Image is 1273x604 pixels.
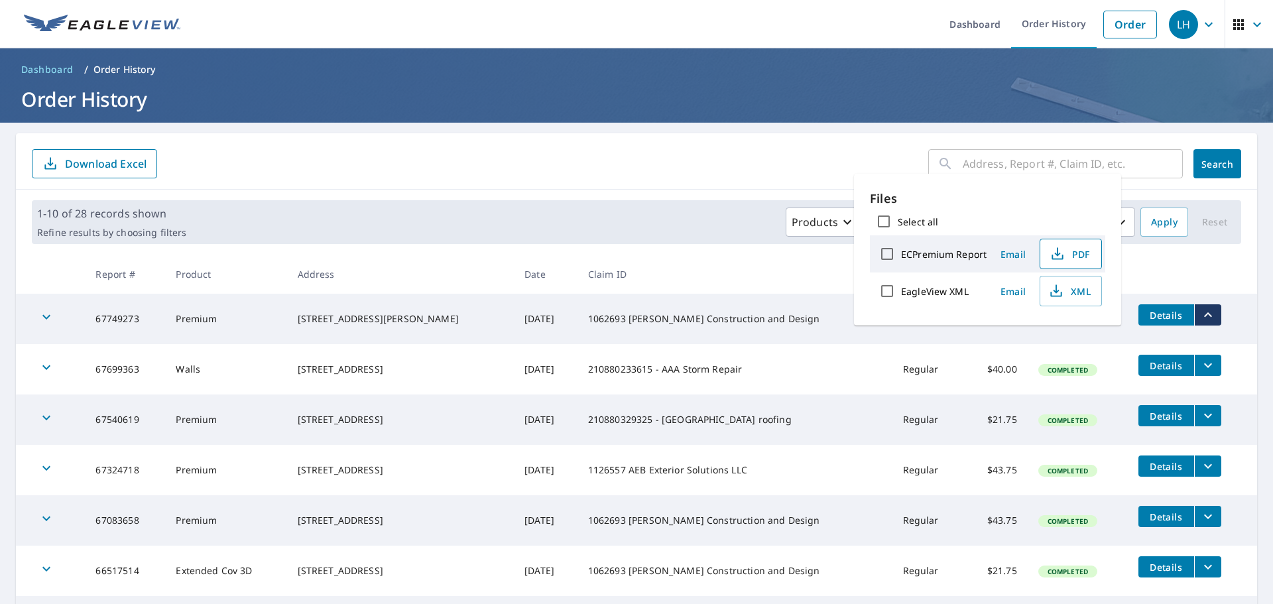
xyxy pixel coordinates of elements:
td: 210880233615 - AAA Storm Repair [577,344,892,394]
button: PDF [1040,239,1102,269]
td: Regular [892,495,964,546]
h1: Order History [16,86,1257,113]
button: filesDropdownBtn-67749273 [1194,304,1221,326]
td: 1062693 [PERSON_NAME] Construction and Design [577,495,892,546]
button: filesDropdownBtn-67083658 [1194,506,1221,527]
td: Premium [165,394,286,445]
td: [DATE] [514,445,577,495]
button: Email [992,244,1034,265]
button: Download Excel [32,149,157,178]
th: Product [165,255,286,294]
span: Email [997,248,1029,261]
td: 1062693 [PERSON_NAME] Construction and Design [577,546,892,596]
span: Details [1146,511,1186,523]
button: Email [992,281,1034,302]
td: 210880329325 - [GEOGRAPHIC_DATA] roofing [577,394,892,445]
span: Completed [1040,466,1096,475]
p: Order History [93,63,156,76]
th: Report # [85,255,165,294]
span: Completed [1040,516,1096,526]
td: Regular [892,445,964,495]
button: filesDropdownBtn-67540619 [1194,405,1221,426]
span: Completed [1040,567,1096,576]
td: $43.75 [964,445,1028,495]
span: Details [1146,410,1186,422]
td: 1062693 [PERSON_NAME] Construction and Design [577,294,892,344]
li: / [84,62,88,78]
td: Walls [165,344,286,394]
td: $43.75 [964,495,1028,546]
div: [STREET_ADDRESS] [298,413,504,426]
div: [STREET_ADDRESS] [298,514,504,527]
td: Premium [165,294,286,344]
button: filesDropdownBtn-67699363 [1194,355,1221,376]
button: Products [786,208,863,237]
div: [STREET_ADDRESS] [298,564,504,577]
label: ECPremium Report [901,248,987,261]
button: XML [1040,276,1102,306]
input: Address, Report #, Claim ID, etc. [963,145,1183,182]
td: Extended Cov 3D [165,546,286,596]
td: 67699363 [85,344,165,394]
p: Refine results by choosing filters [37,227,186,239]
td: 67324718 [85,445,165,495]
td: Regular [892,394,964,445]
button: detailsBtn-66517514 [1138,556,1194,577]
button: filesDropdownBtn-67324718 [1194,455,1221,477]
div: LH [1169,10,1198,39]
label: Select all [898,215,938,228]
p: Files [870,190,1105,208]
td: [DATE] [514,294,577,344]
a: Order [1103,11,1157,38]
p: Download Excel [65,156,147,171]
div: [STREET_ADDRESS] [298,463,504,477]
span: Details [1146,309,1186,322]
label: EagleView XML [901,285,969,298]
img: EV Logo [24,15,180,34]
td: [DATE] [514,344,577,394]
div: [STREET_ADDRESS][PERSON_NAME] [298,312,504,326]
td: $21.75 [964,546,1028,596]
span: Completed [1040,365,1096,375]
td: [DATE] [514,546,577,596]
button: filesDropdownBtn-66517514 [1194,556,1221,577]
button: Search [1193,149,1241,178]
td: 66517514 [85,546,165,596]
td: [DATE] [514,394,577,445]
span: Dashboard [21,63,74,76]
span: Completed [1040,416,1096,425]
span: XML [1048,283,1091,299]
th: Claim ID [577,255,892,294]
td: $21.75 [964,394,1028,445]
td: 67083658 [85,495,165,546]
td: 1126557 AEB Exterior Solutions LLC [577,445,892,495]
span: Details [1146,460,1186,473]
td: Regular [892,546,964,596]
span: Details [1146,359,1186,372]
td: [DATE] [514,495,577,546]
td: Premium [165,495,286,546]
button: detailsBtn-67699363 [1138,355,1194,376]
span: Apply [1151,214,1178,231]
th: Address [287,255,515,294]
td: Regular [892,344,964,394]
button: detailsBtn-67324718 [1138,455,1194,477]
span: Search [1204,158,1231,170]
span: Email [997,285,1029,298]
nav: breadcrumb [16,59,1257,80]
button: detailsBtn-67540619 [1138,405,1194,426]
p: Products [792,214,838,230]
p: 1-10 of 28 records shown [37,206,186,221]
button: detailsBtn-67083658 [1138,506,1194,527]
button: detailsBtn-67749273 [1138,304,1194,326]
td: $40.00 [964,344,1028,394]
td: Premium [165,445,286,495]
a: Dashboard [16,59,79,80]
td: 67540619 [85,394,165,445]
span: Details [1146,561,1186,574]
th: Date [514,255,577,294]
button: Apply [1140,208,1188,237]
span: PDF [1048,246,1091,262]
div: [STREET_ADDRESS] [298,363,504,376]
td: 67749273 [85,294,165,344]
